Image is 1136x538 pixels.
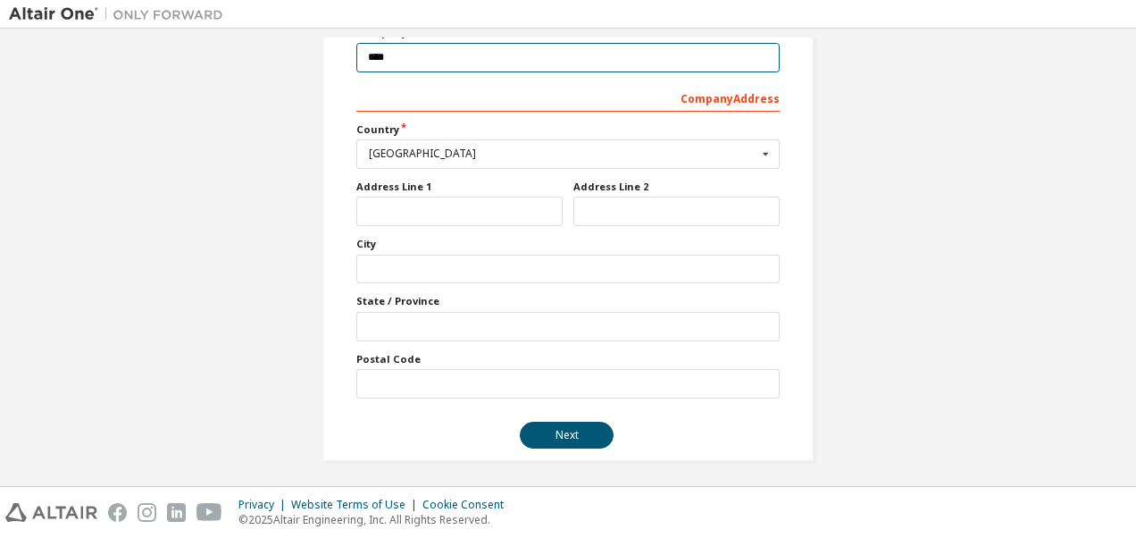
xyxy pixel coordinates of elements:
p: © 2025 Altair Engineering, Inc. All Rights Reserved. [238,512,514,527]
label: State / Province [356,294,780,308]
div: Website Terms of Use [291,498,422,512]
div: Cookie Consent [422,498,514,512]
img: Altair One [9,5,232,23]
label: Address Line 2 [573,180,780,194]
label: City [356,237,780,251]
img: altair_logo.svg [5,503,97,522]
label: Postal Code [356,352,780,366]
button: Next [520,422,614,449]
label: Address Line 1 [356,180,563,194]
img: youtube.svg [196,503,222,522]
div: Privacy [238,498,291,512]
label: Country [356,122,780,137]
img: facebook.svg [108,503,127,522]
img: instagram.svg [138,503,156,522]
div: Company Address [356,83,780,112]
img: linkedin.svg [167,503,186,522]
div: [GEOGRAPHIC_DATA] [369,148,757,159]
